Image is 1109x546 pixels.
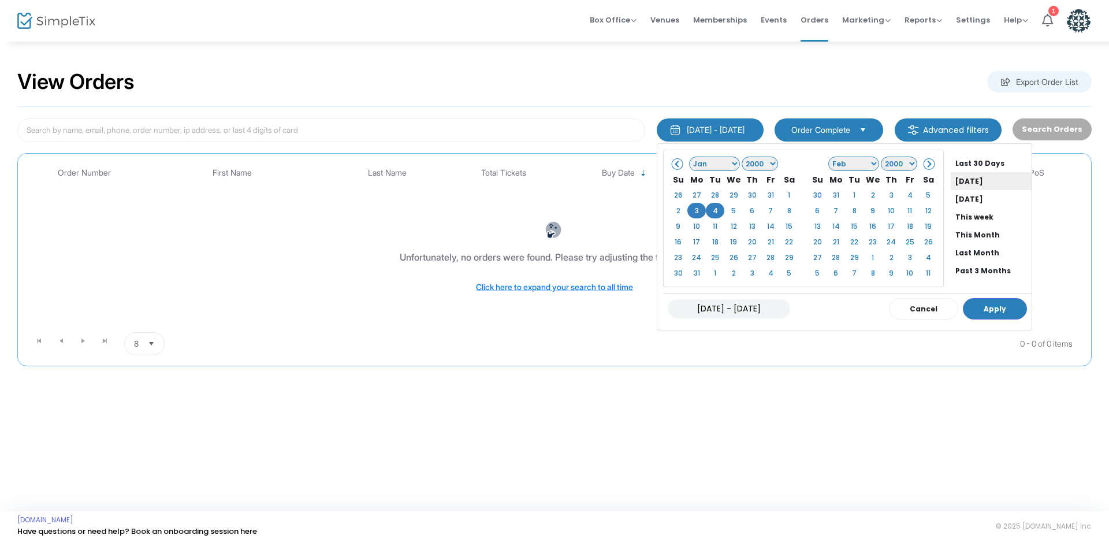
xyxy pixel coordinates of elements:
[801,5,828,35] span: Orders
[808,265,827,281] td: 5
[780,172,798,187] th: Sa
[687,124,745,136] div: [DATE] - [DATE]
[724,250,743,265] td: 26
[1048,6,1059,16] div: 1
[724,218,743,234] td: 12
[827,187,845,203] td: 31
[761,187,780,203] td: 31
[743,250,761,265] td: 27
[669,172,687,187] th: Su
[669,234,687,250] td: 16
[639,169,648,178] span: Sortable
[743,265,761,281] td: 3
[761,265,780,281] td: 4
[687,250,706,265] td: 24
[724,187,743,203] td: 29
[17,69,135,95] h2: View Orders
[400,250,710,264] div: Unfortunately, no orders were found. Please try adjusting the filters above.
[743,218,761,234] td: 13
[855,124,871,136] button: Select
[919,234,937,250] td: 26
[669,265,687,281] td: 30
[808,203,827,218] td: 6
[669,250,687,265] td: 23
[919,203,937,218] td: 12
[845,187,864,203] td: 1
[864,265,882,281] td: 8
[919,265,937,281] td: 11
[590,14,637,25] span: Box Office
[780,265,798,281] td: 5
[724,265,743,281] td: 2
[808,172,827,187] th: Su
[882,234,900,250] td: 24
[743,187,761,203] td: 30
[951,190,1032,208] li: [DATE]
[669,203,687,218] td: 2
[693,5,747,35] span: Memberships
[845,203,864,218] td: 8
[864,203,882,218] td: 9
[827,172,845,187] th: Mo
[761,5,787,35] span: Events
[669,187,687,203] td: 26
[743,234,761,250] td: 20
[951,244,1032,262] li: Last Month
[602,168,635,178] span: Buy Date
[864,250,882,265] td: 1
[706,218,724,234] td: 11
[827,250,845,265] td: 28
[669,218,687,234] td: 9
[919,250,937,265] td: 4
[864,218,882,234] td: 16
[882,250,900,265] td: 2
[143,333,159,355] button: Select
[900,234,919,250] td: 25
[900,250,919,265] td: 3
[780,187,798,203] td: 1
[951,226,1032,244] li: This Month
[280,332,1073,355] kendo-pager-info: 0 - 0 of 0 items
[58,168,111,178] span: Order Number
[889,298,958,320] button: Cancel
[864,234,882,250] td: 23
[706,234,724,250] td: 18
[724,234,743,250] td: 19
[956,5,990,35] span: Settings
[476,282,633,292] span: Click here to expand your search to all time
[706,187,724,203] td: 28
[761,218,780,234] td: 14
[706,250,724,265] td: 25
[1004,14,1028,25] span: Help
[919,172,937,187] th: Sa
[761,250,780,265] td: 28
[780,234,798,250] td: 22
[963,298,1027,320] button: Apply
[687,265,706,281] td: 31
[900,265,919,281] td: 10
[808,234,827,250] td: 20
[827,203,845,218] td: 7
[669,124,681,136] img: monthly
[650,5,679,35] span: Venues
[919,218,937,234] td: 19
[900,218,919,234] td: 18
[882,265,900,281] td: 9
[864,172,882,187] th: We
[780,250,798,265] td: 29
[900,203,919,218] td: 11
[827,265,845,281] td: 6
[780,203,798,218] td: 8
[1029,168,1044,178] span: PoS
[845,234,864,250] td: 22
[808,218,827,234] td: 13
[791,124,850,136] span: Order Complete
[845,250,864,265] td: 29
[895,118,1002,142] m-button: Advanced filters
[905,14,942,25] span: Reports
[687,172,706,187] th: Mo
[743,203,761,218] td: 6
[368,168,407,178] span: Last Name
[900,187,919,203] td: 4
[827,234,845,250] td: 21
